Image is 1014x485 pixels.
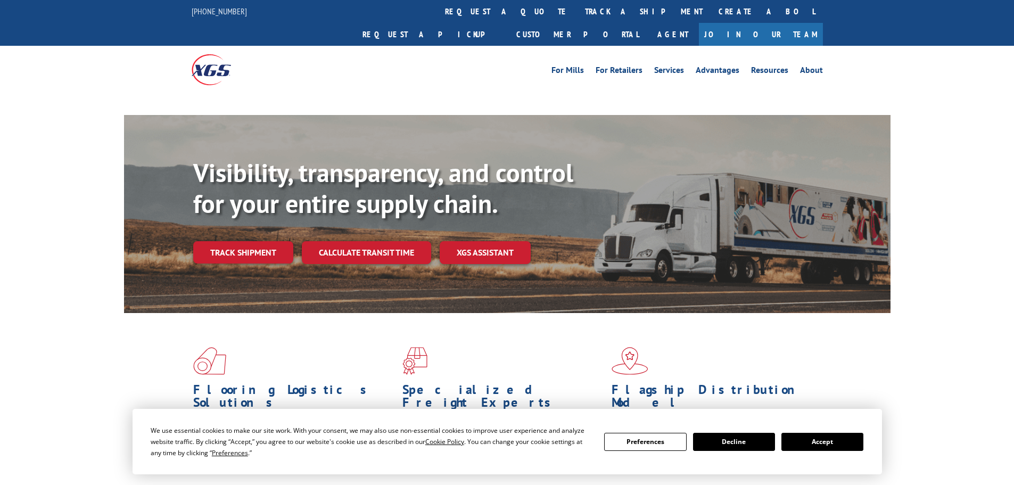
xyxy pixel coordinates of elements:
[612,383,813,414] h1: Flagship Distribution Model
[751,66,788,78] a: Resources
[151,425,591,458] div: We use essential cookies to make our site work. With your consent, we may also use non-essential ...
[612,347,648,375] img: xgs-icon-flagship-distribution-model-red
[193,383,394,414] h1: Flooring Logistics Solutions
[193,241,293,264] a: Track shipment
[192,6,247,17] a: [PHONE_NUMBER]
[508,23,647,46] a: Customer Portal
[699,23,823,46] a: Join Our Team
[647,23,699,46] a: Agent
[193,156,573,220] b: Visibility, transparency, and control for your entire supply chain.
[440,241,531,264] a: XGS ASSISTANT
[425,437,464,446] span: Cookie Policy
[402,383,604,414] h1: Specialized Freight Experts
[302,241,431,264] a: Calculate transit time
[596,66,642,78] a: For Retailers
[133,409,882,474] div: Cookie Consent Prompt
[193,347,226,375] img: xgs-icon-total-supply-chain-intelligence-red
[212,448,248,457] span: Preferences
[693,433,775,451] button: Decline
[654,66,684,78] a: Services
[800,66,823,78] a: About
[551,66,584,78] a: For Mills
[696,66,739,78] a: Advantages
[781,433,863,451] button: Accept
[604,433,686,451] button: Preferences
[402,347,427,375] img: xgs-icon-focused-on-flooring-red
[355,23,508,46] a: Request a pickup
